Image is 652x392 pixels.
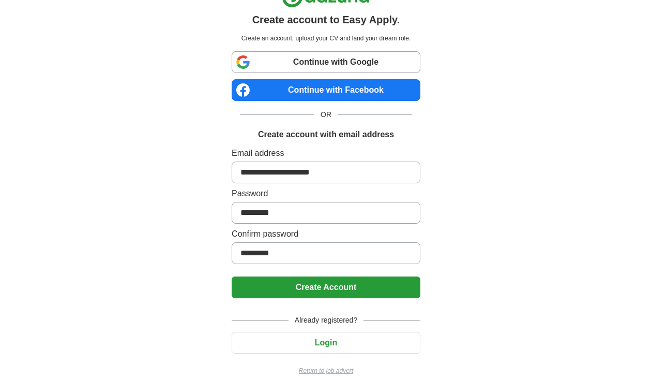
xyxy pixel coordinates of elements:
[232,147,420,159] label: Email address
[232,228,420,240] label: Confirm password
[232,332,420,354] button: Login
[234,34,418,43] p: Create an account, upload your CV and land your dream role.
[232,277,420,298] button: Create Account
[252,12,400,27] h1: Create account to Easy Apply.
[232,51,420,73] a: Continue with Google
[232,338,420,347] a: Login
[289,315,363,326] span: Already registered?
[258,128,394,141] h1: Create account with email address
[232,79,420,101] a: Continue with Facebook
[314,109,338,120] span: OR
[232,187,420,200] label: Password
[232,366,420,375] a: Return to job advert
